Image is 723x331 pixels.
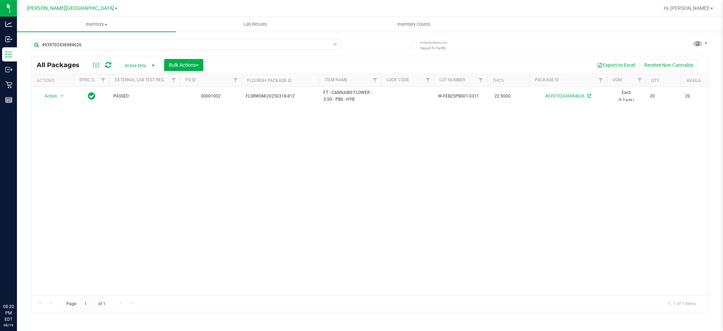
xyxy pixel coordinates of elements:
[247,78,292,83] a: Flourish Package ID
[81,298,94,309] input: 1
[662,298,701,309] span: 1 - 1 of 1 items
[651,78,659,83] a: Qty
[17,17,176,32] a: Inventory
[388,21,440,28] span: Inventory Counts
[5,51,12,58] inline-svg: Inventory
[685,93,712,100] span: 20
[586,94,591,99] span: Sync from Compliance System
[369,74,381,86] a: Filter
[185,77,196,82] a: PO ID
[5,96,12,104] inline-svg: Reports
[5,81,12,88] inline-svg: Retail
[7,274,28,296] iframe: Resource center
[595,74,607,86] a: Filter
[230,74,241,86] a: Filter
[387,77,409,82] a: Lock Code
[535,77,559,82] a: Package ID
[438,93,483,100] span: W-FEB25PBS01-0311
[27,5,114,11] span: [PERSON_NAME][GEOGRAPHIC_DATA]
[97,74,109,86] a: Filter
[115,77,170,82] a: External Lab Test Result
[60,298,111,309] span: Page of 1
[335,17,494,32] a: Inventory Counts
[611,89,641,103] span: Each
[17,21,176,28] span: Inventory
[611,96,641,103] p: (3.5 g ea.)
[5,36,12,43] inline-svg: Inbound
[440,77,465,82] a: Lot Number
[234,21,277,28] span: Lab Results
[246,93,315,100] span: FLSRWGM-20250318-812
[31,40,341,50] input: Search Package ID, Item Name, SKU, Lot or Part Number...
[420,40,455,51] span: Include items not tagged for facility
[168,74,180,86] a: Filter
[613,77,622,82] a: UOM
[333,40,337,49] span: Clear
[201,94,221,99] a: 00001002
[475,74,487,86] a: Filter
[38,91,58,101] span: Action
[491,91,514,101] span: 22.9000
[5,66,12,73] inline-svg: Outbound
[687,78,708,83] a: Available
[640,59,698,71] button: Receive Non-Cannabis
[58,91,67,101] span: select
[664,5,710,11] span: Hi, [PERSON_NAME]!
[3,323,14,328] p: 08/19
[650,93,677,100] span: 20
[3,303,14,323] p: 08:20 PM EDT
[176,17,335,32] a: Lab Results
[164,59,203,71] button: Bulk Actions
[634,74,646,86] a: Filter
[37,78,71,83] div: Actions
[88,91,95,101] span: In Sync
[5,20,12,28] inline-svg: Analytics
[422,74,434,86] a: Filter
[323,89,377,103] span: FT - CANNABIS FLOWER - 3.5G - PBS - HYB
[79,77,107,82] a: Sync Status
[592,59,640,71] button: Export to Excel
[325,77,347,82] a: Item Name
[492,78,504,83] a: THC%
[169,62,199,68] span: Bulk Actions
[113,93,175,100] span: PASSED
[37,61,86,69] span: All Packages
[545,94,585,99] a: 4939702436984626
